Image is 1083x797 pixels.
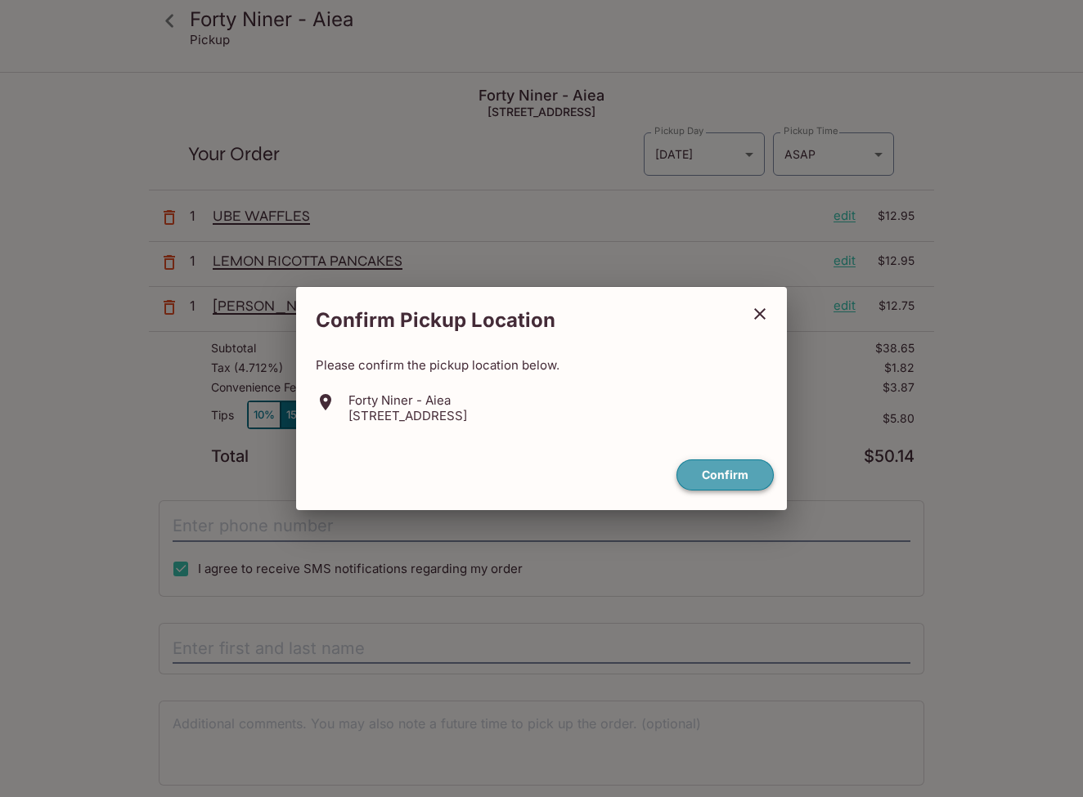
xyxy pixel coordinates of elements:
[348,408,467,423] p: [STREET_ADDRESS]
[739,293,780,334] button: close
[348,392,467,408] p: Forty Niner - Aiea
[296,300,739,341] h2: Confirm Pickup Location
[676,459,774,491] button: confirm
[316,357,767,373] p: Please confirm the pickup location below.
